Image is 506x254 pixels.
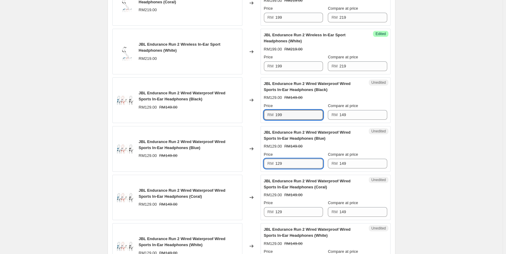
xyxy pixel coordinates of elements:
[284,95,302,100] span: RM149.00
[264,55,273,59] span: Price
[328,249,358,254] span: Compare at price
[139,202,157,207] span: RM129.00
[268,64,274,68] span: RM
[328,55,358,59] span: Compare at price
[159,202,177,207] span: RM149.00
[139,8,157,12] span: RM219.00
[284,193,302,197] span: RM149.00
[264,95,282,100] span: RM129.00
[331,64,338,68] span: RM
[264,6,273,11] span: Price
[328,6,358,11] span: Compare at price
[264,81,351,92] span: JBL Endurance Run 2 Wired Waterproof Wired Sports In-Ear Headphones (Black)
[159,105,177,109] span: RM149.00
[139,56,157,61] span: RM219.00
[116,91,134,109] img: my-11134207-7qul2-lhskagrhn7j139_80x.jpg
[264,33,346,43] span: JBL Endurance Run 2 Wireless In-Ear Sport Headphones (White)
[268,112,274,117] span: RM
[264,200,273,205] span: Price
[264,144,282,148] span: RM129.00
[331,112,338,117] span: RM
[139,236,226,247] span: JBL Endurance Run 2 Wired Waterproof Wired Sports In-Ear Headphones (White)
[264,179,351,189] span: JBL Endurance Run 2 Wired Waterproof Wired Sports In-Ear Headphones (Coral)
[331,15,338,20] span: RM
[371,177,386,182] span: Unedited
[264,130,351,141] span: JBL Endurance Run 2 Wired Waterproof Wired Sports In-Ear Headphones (Blue)
[139,188,226,199] span: JBL Endurance Run 2 Wired Waterproof Wired Sports In-Ear Headphones (Coral)
[328,152,358,157] span: Compare at price
[284,47,302,51] span: RM219.00
[264,103,273,108] span: Price
[116,188,134,207] img: my-11134207-7qul2-lhskagrhn7j139_80x.jpg
[328,200,358,205] span: Compare at price
[264,152,273,157] span: Price
[331,161,338,166] span: RM
[139,153,157,158] span: RM129.00
[375,31,386,36] span: Edited
[268,15,274,20] span: RM
[284,144,302,148] span: RM149.00
[268,210,274,214] span: RM
[284,241,302,246] span: RM149.00
[116,43,134,61] img: Run2BT1.1_80x.jpg
[139,139,226,150] span: JBL Endurance Run 2 Wired Waterproof Wired Sports In-Ear Headphones (Blue)
[139,105,157,109] span: RM129.00
[328,103,358,108] span: Compare at price
[268,161,274,166] span: RM
[331,210,338,214] span: RM
[371,129,386,134] span: Unedited
[264,249,273,254] span: Price
[371,226,386,231] span: Unedited
[264,47,282,51] span: RM199.00
[371,80,386,85] span: Unedited
[264,241,282,246] span: RM129.00
[116,140,134,158] img: my-11134207-7qul2-lhskagrhn7j139_80x.jpg
[139,91,226,101] span: JBL Endurance Run 2 Wired Waterproof Wired Sports In-Ear Headphones (Black)
[264,193,282,197] span: RM129.00
[264,227,351,238] span: JBL Endurance Run 2 Wired Waterproof Wired Sports In-Ear Headphones (White)
[139,42,221,53] span: JBL Endurance Run 2 Wireless In-Ear Sport Headphones (White)
[159,153,177,158] span: RM149.00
